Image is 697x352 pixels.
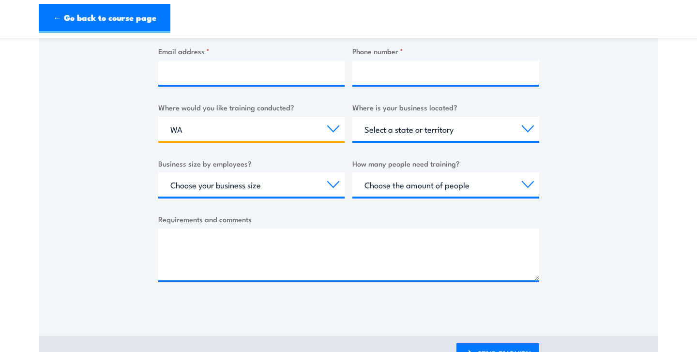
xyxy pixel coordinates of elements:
label: How many people need training? [352,158,539,169]
a: ← Go back to course page [39,4,170,33]
label: Where is your business located? [352,102,539,113]
label: Requirements and comments [158,214,539,225]
label: Where would you like training conducted? [158,102,345,113]
label: Phone number [352,46,539,57]
label: Email address [158,46,345,57]
label: Business size by employees? [158,158,345,169]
